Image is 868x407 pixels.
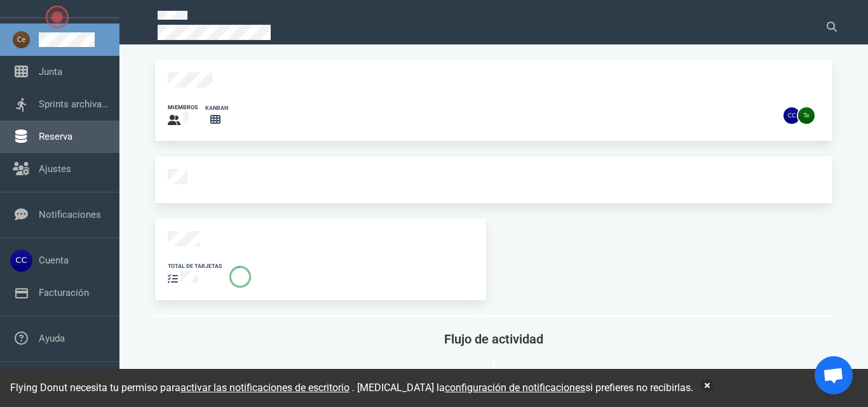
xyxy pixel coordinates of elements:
[444,331,543,347] font: Flujo de actividad
[168,103,198,128] a: miembros
[798,107,815,124] img: 26
[168,263,222,269] font: total de tarjetas
[815,356,853,394] a: Chat abierto
[585,382,693,394] font: si prefieres no recibirlas.
[39,163,71,175] a: Ajustes
[205,105,228,111] font: Kanban
[352,382,445,394] font: . [MEDICAL_DATA] la
[39,287,89,298] a: Facturación
[39,98,118,110] a: Sprints archivados
[445,382,585,394] a: configuración de notificaciones
[180,382,349,394] font: activar las notificaciones de escritorio
[39,131,72,142] a: Reserva
[46,6,69,29] button: Abrir el diálogo
[10,382,180,394] font: Flying Donut necesita tu permiso para
[39,66,62,77] a: Junta
[783,107,800,124] img: 26
[168,104,198,110] font: miembros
